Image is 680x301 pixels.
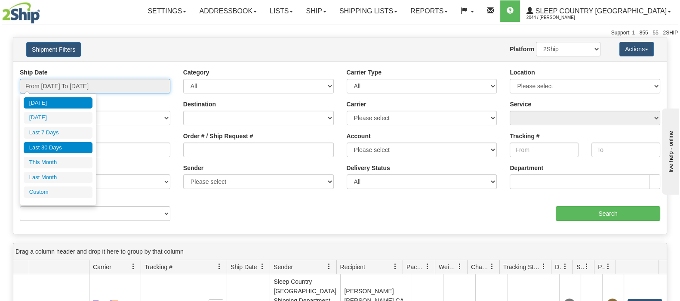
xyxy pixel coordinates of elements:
a: Recipient filter column settings [388,259,403,274]
a: Tracking Status filter column settings [536,259,551,274]
span: Shipment Issues [576,263,584,271]
a: Sender filter column settings [322,259,336,274]
button: Actions [619,42,654,56]
a: Carrier filter column settings [126,259,141,274]
a: Ship [299,0,332,22]
div: grid grouping header [13,243,667,260]
label: Service [510,100,531,109]
input: Search [556,206,660,221]
span: Sender [274,263,293,271]
li: Last 30 Days [24,142,92,154]
span: Charge [471,263,489,271]
label: Destination [183,100,216,109]
li: Last Month [24,172,92,183]
label: Location [510,68,535,77]
span: Sleep Country [GEOGRAPHIC_DATA] [533,7,667,15]
button: Shipment Filters [26,42,81,57]
label: Department [510,164,543,172]
input: From [510,143,578,157]
a: Weight filter column settings [452,259,467,274]
span: Ship Date [231,263,257,271]
span: Tracking Status [503,263,541,271]
a: Tracking # filter column settings [212,259,227,274]
span: Packages [406,263,425,271]
li: [DATE] [24,97,92,109]
div: live help - online [6,7,80,14]
img: logo2044.jpg [2,2,40,24]
a: Sleep Country [GEOGRAPHIC_DATA] 2044 / [PERSON_NAME] [520,0,677,22]
span: Pickup Status [598,263,605,271]
label: Carrier Type [347,68,382,77]
div: Support: 1 - 855 - 55 - 2SHIP [2,29,678,37]
a: Settings [141,0,193,22]
a: Packages filter column settings [420,259,435,274]
label: Sender [183,164,203,172]
label: Delivery Status [347,164,390,172]
a: Reports [404,0,454,22]
li: This Month [24,157,92,168]
a: Shipping lists [333,0,404,22]
label: Order # / Ship Request # [183,132,253,140]
label: Platform [510,45,534,53]
li: [DATE] [24,112,92,124]
label: Tracking # [510,132,539,140]
a: Pickup Status filter column settings [601,259,615,274]
li: Last 7 Days [24,127,92,139]
label: Carrier [347,100,366,109]
span: Carrier [93,263,111,271]
a: Shipment Issues filter column settings [579,259,594,274]
span: Weight [439,263,457,271]
a: Delivery Status filter column settings [558,259,572,274]
iframe: chat widget [660,106,679,194]
label: Category [183,68,209,77]
span: Tracking # [145,263,172,271]
label: Ship Date [20,68,48,77]
a: Charge filter column settings [485,259,499,274]
a: Addressbook [193,0,263,22]
span: Recipient [340,263,365,271]
label: Account [347,132,371,140]
a: Lists [263,0,299,22]
a: Ship Date filter column settings [255,259,270,274]
span: Delivery Status [555,263,562,271]
span: 2044 / [PERSON_NAME] [526,13,591,22]
input: To [591,143,660,157]
li: Custom [24,186,92,198]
